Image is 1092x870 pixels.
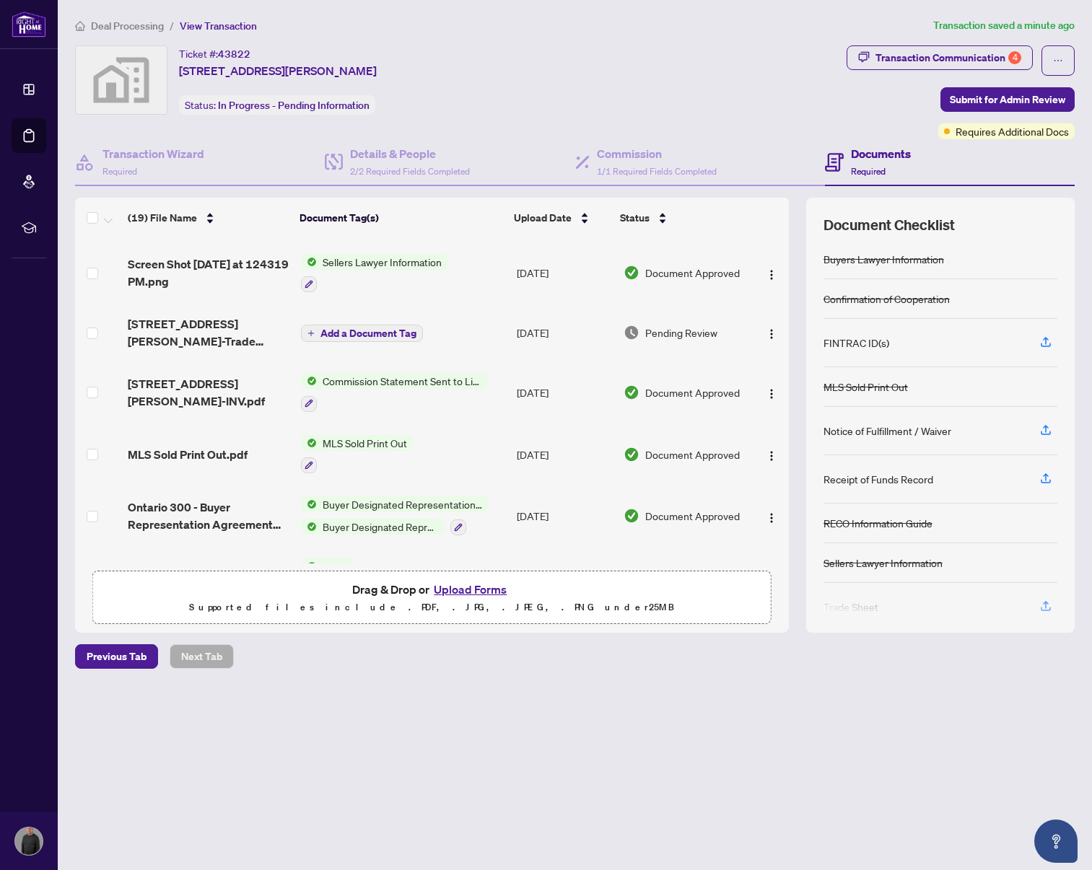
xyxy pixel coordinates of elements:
[87,645,147,668] span: Previous Tab
[317,435,413,451] span: MLS Sold Print Out
[645,447,740,462] span: Document Approved
[824,379,908,395] div: MLS Sold Print Out
[352,580,511,599] span: Drag & Drop or
[508,198,614,238] th: Upload Date
[128,498,289,533] span: Ontario 300 - Buyer Representation Agreement Authority for Purchase or Lease 1.pdf
[511,423,618,485] td: [DATE]
[128,210,197,226] span: (19) File Name
[301,254,447,293] button: Status IconSellers Lawyer Information
[301,435,317,451] img: Status Icon
[307,330,315,337] span: plus
[760,381,783,404] button: Logo
[624,265,639,281] img: Document Status
[75,21,85,31] span: home
[301,373,317,389] img: Status Icon
[645,385,740,400] span: Document Approved
[301,325,423,342] button: Add a Document Tag
[824,555,943,571] div: Sellers Lawyer Information
[824,515,932,531] div: RECO Information Guide
[824,251,944,267] div: Buyers Lawyer Information
[294,198,508,238] th: Document Tag(s)
[766,512,777,524] img: Logo
[301,496,488,535] button: Status IconBuyer Designated Representation AgreementStatus IconBuyer Designated Representation Ag...
[511,361,618,423] td: [DATE]
[170,17,174,34] li: /
[766,388,777,400] img: Logo
[824,471,933,487] div: Receipt of Funds Record
[847,45,1033,70] button: Transaction Communication4
[320,328,416,338] span: Add a Document Tag
[851,166,886,177] span: Required
[950,88,1065,111] span: Submit for Admin Review
[301,323,423,342] button: Add a Document Tag
[824,291,950,307] div: Confirmation of Cooperation
[645,325,717,340] span: Pending Review
[179,95,375,115] div: Status:
[317,496,488,512] span: Buyer Designated Representation Agreement
[624,385,639,400] img: Document Status
[511,242,618,304] td: [DATE]
[76,46,167,114] img: svg%3e
[645,265,740,281] span: Document Approved
[597,145,717,162] h4: Commission
[624,325,639,340] img: Document Status
[514,210,572,226] span: Upload Date
[301,435,413,474] button: Status IconMLS Sold Print Out
[317,373,488,389] span: Commission Statement Sent to Listing Brokerage
[218,99,370,112] span: In Progress - Pending Information
[350,166,470,177] span: 2/2 Required Fields Completed
[766,328,777,340] img: Logo
[875,46,1021,69] div: Transaction Communication
[614,198,747,238] th: Status
[179,62,377,79] span: [STREET_ADDRESS][PERSON_NAME]
[824,215,955,235] span: Document Checklist
[128,446,248,463] span: MLS Sold Print Out.pdf
[624,447,639,462] img: Document Status
[75,644,158,669] button: Previous Tab
[760,504,783,527] button: Logo
[91,19,164,32] span: Deal Processing
[350,145,470,162] h4: Details & People
[170,644,234,669] button: Next Tab
[12,11,46,38] img: logo
[824,423,951,439] div: Notice of Fulfillment / Waiver
[301,519,317,535] img: Status Icon
[645,508,740,524] span: Document Approved
[766,269,777,281] img: Logo
[933,17,1075,34] article: Transaction saved a minute ago
[824,335,889,351] div: FINTRAC ID(s)
[624,508,639,524] img: Document Status
[511,547,618,609] td: [DATE]
[1034,820,1078,863] button: Open asap
[179,45,250,62] div: Ticket #:
[1008,51,1021,64] div: 4
[128,255,289,290] span: Screen Shot [DATE] at 124319 PM.png
[940,87,1075,112] button: Submit for Admin Review
[301,254,317,270] img: Status Icon
[317,254,447,270] span: Sellers Lawyer Information
[15,827,43,855] img: Profile Icon
[597,166,717,177] span: 1/1 Required Fields Completed
[128,561,289,595] span: 6367825469317545304.jpeg
[301,558,354,597] button: Status IconOther
[180,19,257,32] span: View Transaction
[317,558,354,574] span: Other
[122,198,294,238] th: (19) File Name
[429,580,511,599] button: Upload Forms
[128,375,289,410] span: [STREET_ADDRESS][PERSON_NAME]-INV.pdf
[93,571,771,625] span: Drag & Drop orUpload FormsSupported files include .PDF, .JPG, .JPEG, .PNG under25MB
[760,261,783,284] button: Logo
[128,315,289,350] span: [STREET_ADDRESS][PERSON_NAME]-Trade Sheet-[PERSON_NAME] to Review.pdf
[102,166,137,177] span: Required
[317,519,445,535] span: Buyer Designated Representation Agreement
[760,443,783,466] button: Logo
[102,599,762,616] p: Supported files include .PDF, .JPG, .JPEG, .PNG under 25 MB
[301,558,317,574] img: Status Icon
[1053,56,1063,66] span: ellipsis
[620,210,650,226] span: Status
[851,145,911,162] h4: Documents
[956,123,1069,139] span: Requires Additional Docs
[301,373,488,412] button: Status IconCommission Statement Sent to Listing Brokerage
[511,485,618,547] td: [DATE]
[760,321,783,344] button: Logo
